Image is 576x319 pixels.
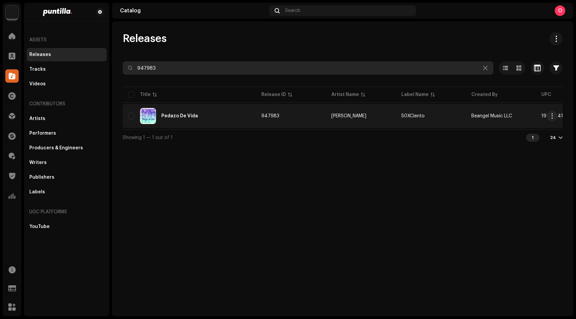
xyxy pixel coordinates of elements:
re-a-nav-header: Assets [27,32,107,48]
span: 947983 [261,114,279,118]
div: Title [140,91,151,98]
div: Labels [29,189,45,195]
div: Release ID [261,91,286,98]
re-m-nav-item: Tracks [27,63,107,76]
re-m-nav-item: Producers & Engineers [27,141,107,155]
div: Artists [29,116,45,121]
input: Search [123,61,493,75]
span: 50XCiento [401,114,425,118]
div: 24 [550,135,556,140]
div: Releases [29,52,51,57]
span: Beangel Music LLC [471,114,512,118]
span: Releases [123,32,167,45]
div: YouTube [29,224,50,229]
div: Tracks [29,67,46,72]
re-a-nav-header: UGC Platforms [27,204,107,220]
div: [PERSON_NAME] [331,114,366,118]
re-m-nav-item: Performers [27,127,107,140]
div: Producers & Engineers [29,145,83,151]
span: Bea Cesar [331,114,391,118]
div: Pedazo De Vida [161,114,198,118]
img: a6437e74-8c8e-4f74-a1ce-131745af0155 [5,5,19,19]
div: Catalog [120,8,267,13]
div: Label Name [401,91,429,98]
div: Performers [29,131,56,136]
re-m-nav-item: Videos [27,77,107,91]
re-m-nav-item: Labels [27,185,107,199]
div: Publishers [29,175,54,180]
div: 1 [526,134,539,142]
div: Artist Name [331,91,359,98]
span: Showing 1 — 1 out of 1 [123,135,173,140]
div: Videos [29,81,46,87]
img: 2b818475-bbf4-4b98-bec1-5711c409c9dc [29,8,85,16]
div: Writers [29,160,47,165]
re-m-nav-item: Writers [27,156,107,169]
re-a-nav-header: Contributors [27,96,107,112]
re-m-nav-item: Releases [27,48,107,61]
img: c83085fe-dc1d-49fb-8231-415cf212901f [140,108,156,124]
span: Search [285,8,300,13]
re-m-nav-item: Publishers [27,171,107,184]
re-m-nav-item: YouTube [27,220,107,233]
re-m-nav-item: Artists [27,112,107,125]
div: O [555,5,565,16]
span: 192641417528 [541,114,575,118]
